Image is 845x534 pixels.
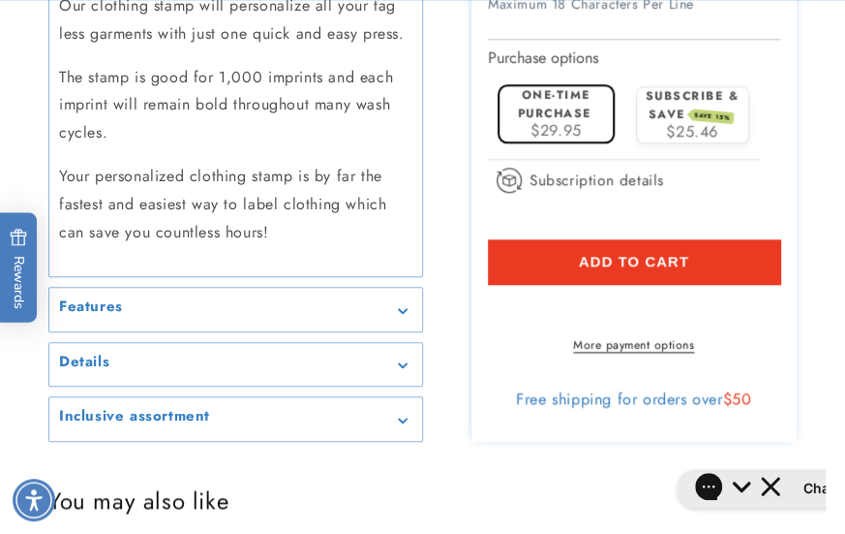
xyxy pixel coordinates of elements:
h2: Features [59,298,123,317]
span: Add to cart [579,253,689,270]
span: $25.46 [666,120,718,142]
span: Rewards [10,228,28,308]
label: One-time purchase [518,86,591,122]
h2: You may also like [48,486,797,516]
a: More payment options [488,336,780,354]
div: Free shipping for orders over [488,390,780,409]
span: 50 [732,388,751,410]
span: $29.95 [530,119,582,141]
label: Purchase options [488,47,598,69]
summary: Features [49,288,422,331]
span: $ [723,388,733,410]
div: Accessibility Menu [13,479,55,521]
iframe: Gorgias live chat messenger [667,462,826,515]
h2: Inclusive assortment [59,407,210,426]
h2: Chat with us [136,16,219,36]
summary: Details [49,343,422,387]
label: Subscribe & save [646,87,739,123]
summary: Inclusive assortment [49,397,422,441]
p: Your personalized clothing stamp is by far the fastest and easiest way to label clothing which ca... [59,163,412,246]
span: Subscription details [529,168,664,191]
button: Add to cart [488,239,780,284]
button: Gorgias live chat [10,7,219,46]
h2: Details [59,353,109,372]
span: SAVE 15% [690,109,734,124]
p: The stamp is good for 1,000 imprints and each imprint will remain bold throughout many wash cycles. [59,64,412,147]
